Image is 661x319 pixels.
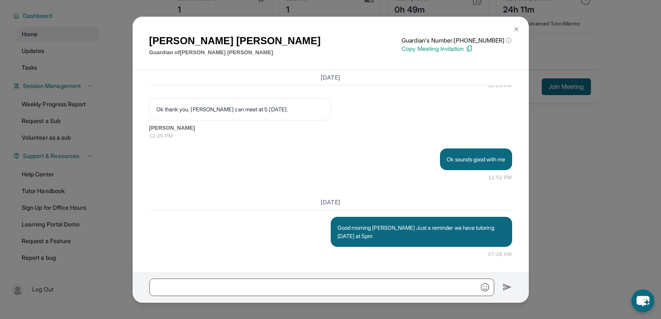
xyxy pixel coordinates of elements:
button: chat-button [631,289,654,312]
h1: [PERSON_NAME] [PERSON_NAME] [149,33,321,48]
img: Send icon [503,282,512,292]
img: Emoji [481,283,489,291]
span: 12:25 PM [149,132,512,140]
img: Close Icon [513,26,520,33]
span: 07:28 AM [488,250,512,259]
p: Ok thank you. [PERSON_NAME] can meet at 5 [DATE]. [156,105,324,113]
img: Copy Icon [465,45,473,53]
span: ⓘ [506,36,512,45]
p: Good morning [PERSON_NAME] Just a reminder we have tutoring [DATE] at 5pm [337,224,505,240]
p: Guardian's Number: [PHONE_NUMBER] [402,36,512,45]
p: Copy Meeting Invitation [402,45,512,53]
span: [PERSON_NAME] [149,124,512,132]
p: Ok sounds good with me [447,155,505,163]
h3: [DATE] [149,73,512,82]
h3: [DATE] [149,198,512,206]
p: Guardian of [PERSON_NAME] [PERSON_NAME] [149,48,321,57]
span: 12:52 PM [488,173,512,182]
